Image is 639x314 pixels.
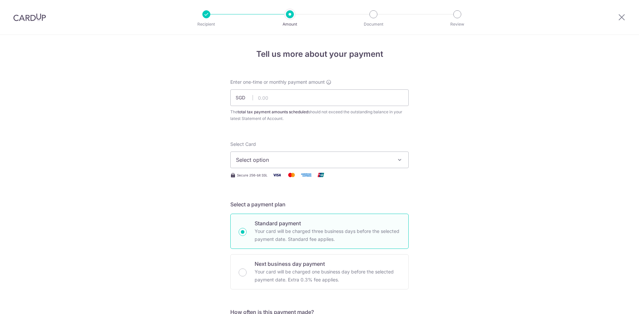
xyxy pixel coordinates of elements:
span: Enter one-time or monthly payment amount [230,79,325,85]
img: American Express [300,171,313,179]
img: CardUp [13,13,46,21]
h5: Select a payment plan [230,200,409,208]
span: translation missing: en.payables.payment_networks.credit_card.summary.labels.select_card [230,141,256,147]
span: SGD [236,94,253,101]
img: Mastercard [285,171,298,179]
iframe: Opens a widget where you can find more information [596,294,632,311]
h4: Tell us more about your payment [230,48,409,60]
button: Select option [230,152,409,168]
img: Visa [270,171,284,179]
span: Secure 256-bit SSL [237,172,268,178]
p: Document [349,21,398,28]
p: Your card will be charged three business days before the selected payment date. Standard fee appl... [255,227,400,243]
span: Select option [236,156,391,164]
input: 0.00 [230,89,409,106]
p: Recipient [182,21,231,28]
p: Amount [265,21,315,28]
b: total tax payment amounts scheduled [238,109,308,114]
p: Standard payment [255,219,400,227]
div: The should not exceed the outstanding balance in your latest Statement of Account. [230,109,409,122]
p: Next business day payment [255,260,400,268]
img: Union Pay [314,171,327,179]
p: Review [433,21,482,28]
p: Your card will be charged one business day before the selected payment date. Extra 0.3% fee applies. [255,268,400,284]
